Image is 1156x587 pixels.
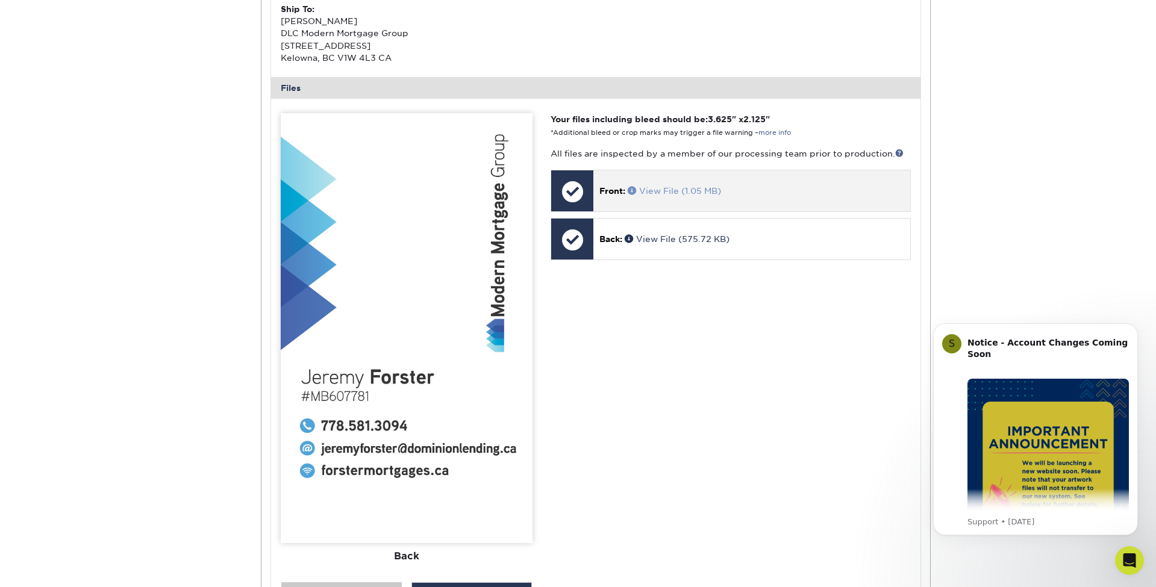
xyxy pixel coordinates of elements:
p: All files are inspected by a member of our processing team prior to production. [551,148,910,160]
a: more info [758,129,791,137]
a: View File (1.05 MB) [628,186,721,196]
div: Files [271,77,920,99]
span: Front: [599,186,625,196]
div: Back [281,544,533,570]
iframe: Intercom notifications message [915,308,1156,581]
strong: Ship To: [281,4,314,14]
span: 3.625 [708,114,732,124]
span: 2.125 [743,114,766,124]
strong: Your files including bleed should be: " x " [551,114,770,124]
iframe: Intercom live chat [1115,546,1144,575]
small: *Additional bleed or crop marks may trigger a file warning – [551,129,791,137]
a: View File (575.72 KB) [625,234,730,244]
span: Back: [599,234,622,244]
div: [PERSON_NAME] DLC Modern Mortgage Group [STREET_ADDRESS] Kelowna, BC V1W 4L3 CA [281,3,596,64]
